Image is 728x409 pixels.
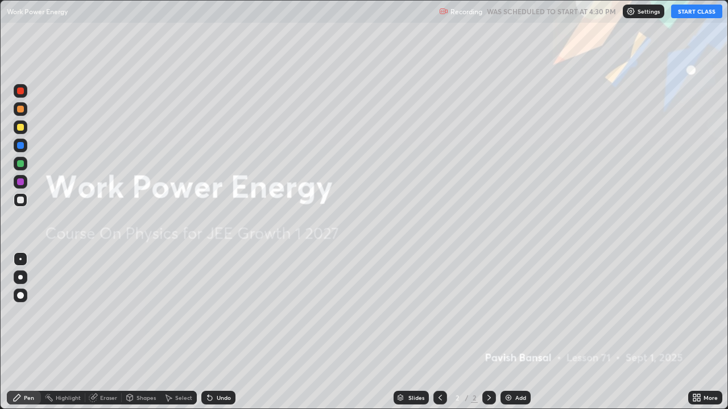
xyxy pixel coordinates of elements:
[24,395,34,400] div: Pen
[408,395,424,400] div: Slides
[452,394,463,401] div: 2
[7,7,68,16] p: Work Power Energy
[487,6,616,16] h5: WAS SCHEDULED TO START AT 4:30 PM
[626,7,635,16] img: class-settings-icons
[439,7,448,16] img: recording.375f2c34.svg
[450,7,482,16] p: Recording
[465,394,469,401] div: /
[175,395,192,400] div: Select
[704,395,718,400] div: More
[136,395,156,400] div: Shapes
[100,395,117,400] div: Eraser
[217,395,231,400] div: Undo
[638,9,660,14] p: Settings
[515,395,526,400] div: Add
[504,393,513,402] img: add-slide-button
[671,5,722,18] button: START CLASS
[56,395,81,400] div: Highlight
[471,393,478,403] div: 2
